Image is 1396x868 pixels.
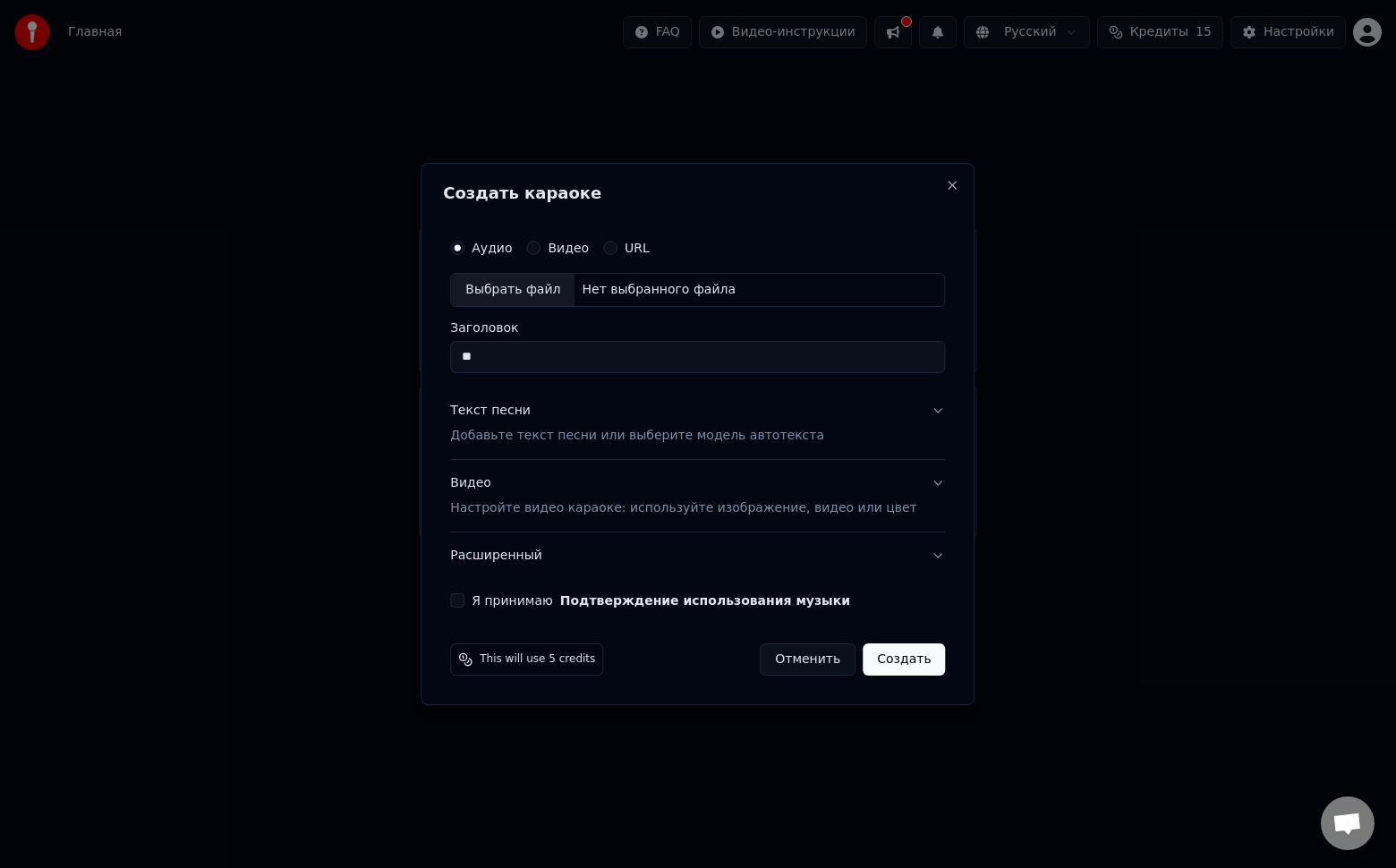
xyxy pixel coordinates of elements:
[450,387,945,459] button: Текст песниДобавьте текст песни или выберите модель автотекста
[450,321,945,334] label: Заголовок
[450,460,945,532] button: ВидеоНастройте видео караоке: используйте изображение, видео или цвет
[450,402,531,420] div: Текст песни
[480,652,595,667] span: This will use 5 credits
[625,242,650,254] label: URL
[450,427,824,445] p: Добавьте текст песни или выберите модель автотекста
[472,594,850,607] label: Я принимаю
[760,643,855,676] button: Отменить
[863,643,945,676] button: Создать
[450,499,916,517] p: Настройте видео караоке: используйте изображение, видео или цвет
[548,242,589,254] label: Видео
[575,281,743,299] div: Нет выбранного файла
[450,532,945,579] button: Расширенный
[451,274,575,306] div: Выбрать файл
[450,474,916,517] div: Видео
[443,185,952,201] h2: Создать караоке
[472,242,512,254] label: Аудио
[560,594,850,607] button: Я принимаю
